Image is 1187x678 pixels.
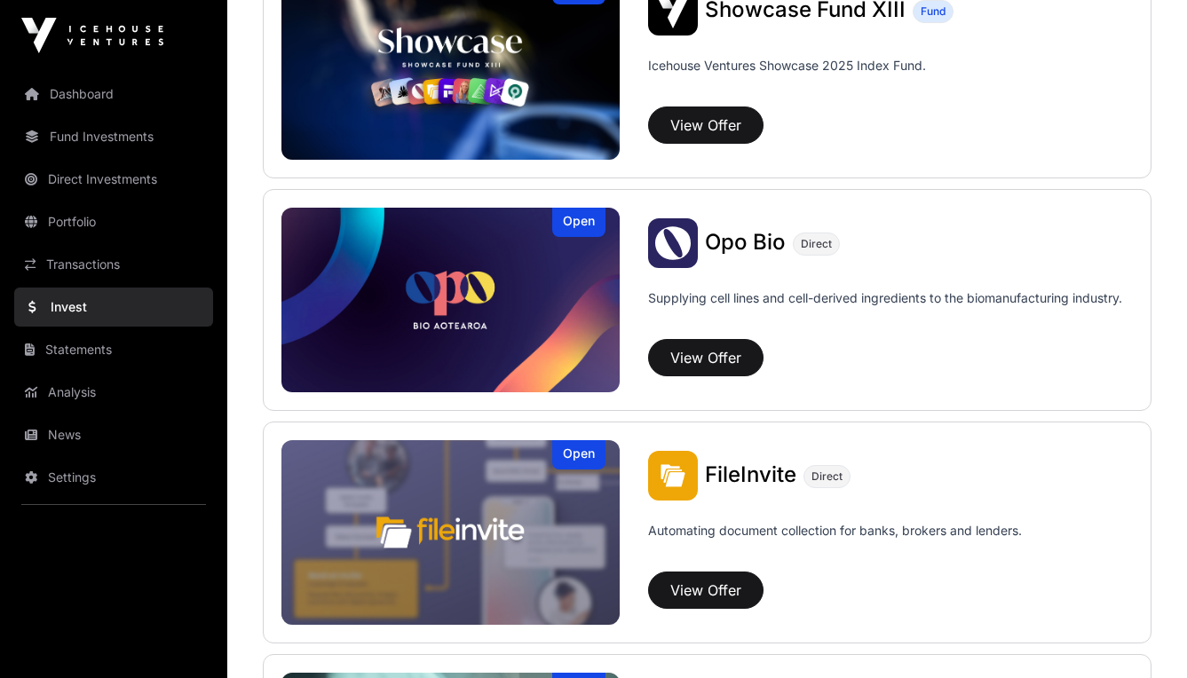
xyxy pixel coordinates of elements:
div: Open [552,208,605,237]
a: FileInviteOpen [281,440,620,625]
a: Opo Bio [705,232,786,255]
a: Transactions [14,245,213,284]
a: Direct Investments [14,160,213,199]
iframe: Chat Widget [1098,593,1187,678]
p: Supplying cell lines and cell-derived ingredients to the biomanufacturing industry. [648,289,1122,307]
span: Direct [801,237,832,251]
a: News [14,415,213,454]
a: Portfolio [14,202,213,241]
p: Automating document collection for banks, brokers and lenders. [648,522,1022,564]
button: View Offer [648,106,764,144]
span: FileInvite [705,461,796,487]
img: Opo Bio [648,218,698,268]
span: Opo Bio [705,229,786,255]
img: Opo Bio [281,208,620,392]
a: Settings [14,458,213,497]
img: Icehouse Ventures Logo [21,18,163,53]
span: Direct [811,469,843,484]
button: View Offer [648,572,764,609]
a: Analysis [14,373,213,412]
a: Dashboard [14,75,213,114]
div: Open [552,440,605,469]
span: Fund [921,4,946,19]
img: FileInvite [648,451,698,501]
button: View Offer [648,339,764,376]
p: Icehouse Ventures Showcase 2025 Index Fund. [648,57,926,75]
a: Invest [14,288,213,327]
a: Opo BioOpen [281,208,620,392]
a: FileInvite [705,464,796,487]
a: Fund Investments [14,117,213,156]
a: Statements [14,330,213,369]
img: FileInvite [281,440,620,625]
